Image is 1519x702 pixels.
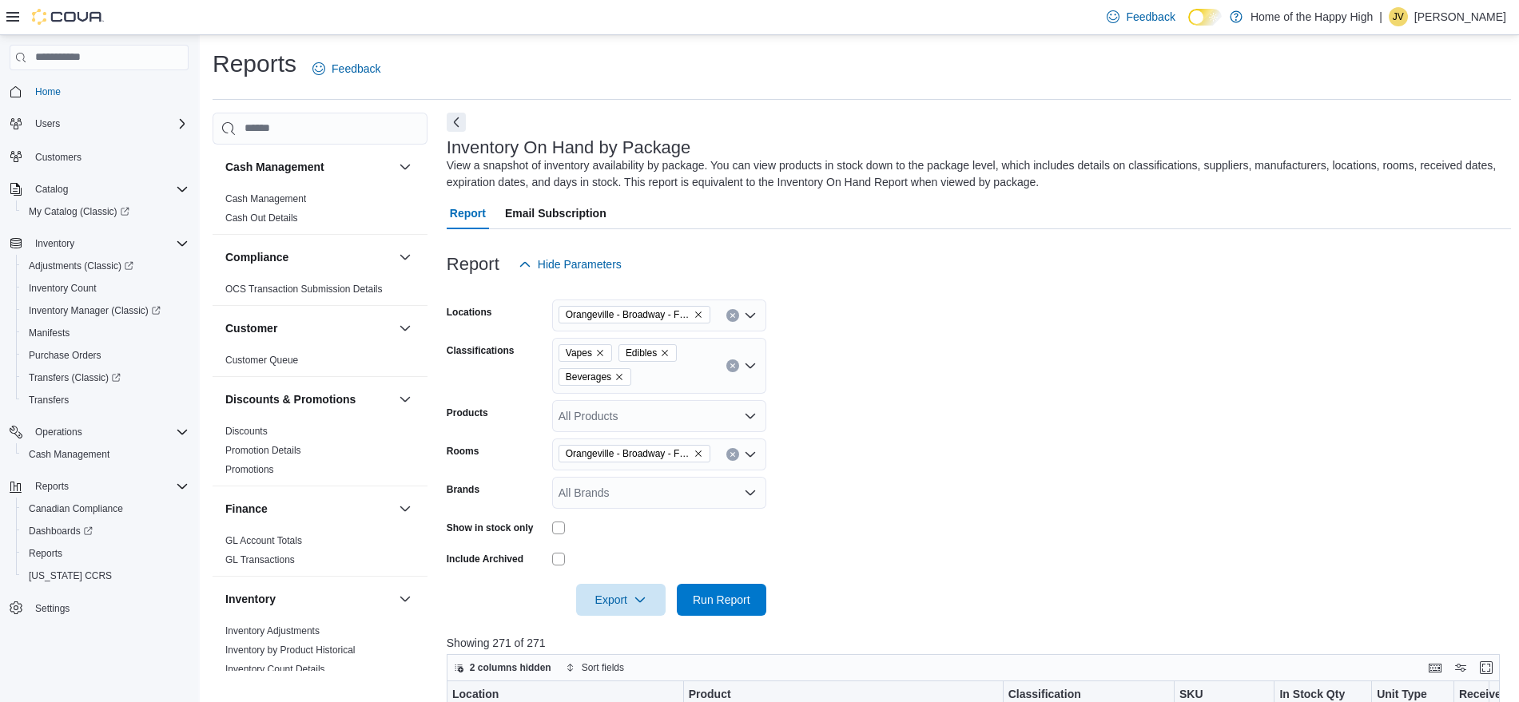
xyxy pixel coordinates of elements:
span: Users [29,114,189,133]
span: Catalog [29,180,189,199]
span: Inventory Count [22,279,189,298]
span: Run Report [693,592,750,608]
h3: Inventory [225,591,276,607]
button: Remove Vapes from selection in this group [595,348,605,358]
span: Canadian Compliance [22,499,189,518]
a: Inventory Count [22,279,103,298]
a: Inventory Manager (Classic) [22,301,167,320]
div: Customer [213,351,427,376]
a: Dashboards [22,522,99,541]
button: Reports [3,475,195,498]
span: My Catalog (Classic) [22,202,189,221]
p: Home of the Happy High [1251,7,1373,26]
span: Email Subscription [505,197,606,229]
span: Manifests [29,327,70,339]
span: Reports [29,547,62,560]
a: GL Transactions [225,554,295,565]
a: My Catalog (Classic) [22,202,136,221]
span: Reports [35,480,69,493]
button: Customer [225,320,392,336]
span: Customer Queue [225,354,298,367]
button: Discounts & Promotions [396,390,415,409]
button: Inventory Count [16,277,195,299]
span: Manifests [22,323,189,343]
span: Hide Parameters [538,256,622,272]
span: Inventory by Product Historical [225,644,356,656]
span: Sort fields [582,661,624,674]
p: [PERSON_NAME] [1414,7,1506,26]
label: Locations [447,306,492,319]
button: Clear input [726,309,739,322]
span: Inventory Manager (Classic) [22,301,189,320]
a: Adjustments (Classic) [22,256,140,276]
span: Washington CCRS [22,566,189,585]
button: Reports [16,542,195,565]
nav: Complex example [10,73,189,661]
span: Reports [29,477,189,496]
h3: Finance [225,501,268,517]
button: Users [29,114,66,133]
a: My Catalog (Classic) [16,200,195,223]
a: Inventory Adjustments [225,625,320,637]
button: Transfers [16,389,195,411]
button: Inventory [225,591,392,607]
a: GL Account Totals [225,535,302,546]
span: Feedback [1126,9,1175,25]
button: Cash Management [396,157,415,176]
p: | [1379,7,1382,26]
span: Inventory Count Details [225,663,325,676]
span: Edibles [626,345,657,361]
button: Purchase Orders [16,344,195,367]
span: Purchase Orders [22,346,189,365]
span: Catalog [35,183,68,196]
span: Dashboards [22,522,189,541]
span: Cash Out Details [225,212,298,224]
a: Inventory by Product Historical [225,644,356,656]
input: Dark Mode [1188,9,1222,26]
div: Discounts & Promotions [213,422,427,486]
span: Transfers [29,394,69,407]
button: Remove Orangeville - Broadway - Fire & Flower - Sellable from selection in this group [694,449,703,458]
span: Vapes [559,344,612,362]
span: Inventory [29,234,189,253]
button: Discounts & Promotions [225,391,392,407]
button: Customers [3,145,195,168]
span: [US_STATE] CCRS [29,569,112,582]
span: 2 columns hidden [470,661,551,674]
a: Reports [22,544,69,563]
a: OCS Transaction Submission Details [225,284,383,295]
button: Open list of options [744,486,757,499]
a: Promotions [225,464,274,475]
button: Operations [29,422,89,442]
button: Inventory [396,589,415,609]
h3: Inventory On Hand by Package [447,138,691,157]
button: Home [3,80,195,103]
span: Cash Management [22,445,189,464]
span: JV [1393,7,1404,26]
span: Report [450,197,486,229]
span: Promotions [225,463,274,476]
button: Compliance [396,248,415,267]
span: Feedback [332,61,380,77]
button: Hide Parameters [512,248,628,280]
button: Reports [29,477,75,496]
span: GL Account Totals [225,534,302,547]
button: Remove Beverages from selection in this group [614,372,624,382]
span: Vapes [566,345,592,361]
button: Compliance [225,249,392,265]
span: Discounts [225,425,268,438]
span: Users [35,117,60,130]
button: Catalog [29,180,74,199]
label: Include Archived [447,553,523,565]
a: Inventory Count Details [225,664,325,675]
span: Export [586,584,656,616]
label: Brands [447,483,479,496]
button: Operations [3,421,195,443]
span: Orangeville - Broadway - Fire & Flower - Sellable [566,446,690,462]
span: Customers [29,146,189,166]
button: Sort fields [559,658,630,677]
div: Compliance [213,280,427,305]
span: Dashboards [29,525,93,537]
h1: Reports [213,48,296,80]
